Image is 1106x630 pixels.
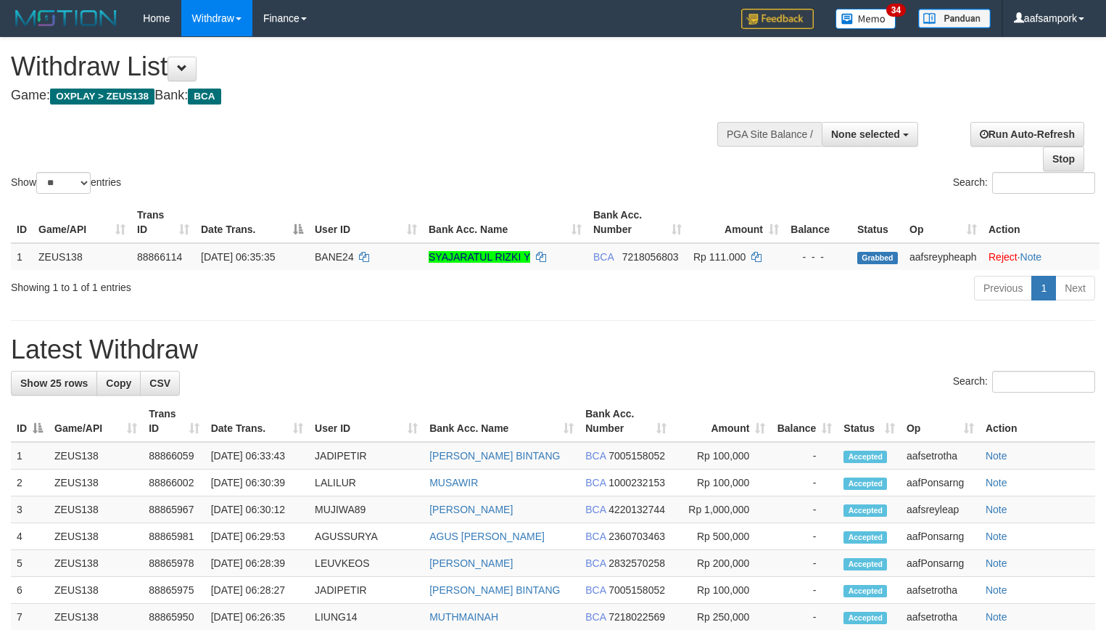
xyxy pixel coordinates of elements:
td: - [771,523,838,550]
td: 88866002 [143,470,205,496]
span: BCA [593,251,614,263]
label: Search: [953,172,1095,194]
img: Button%20Memo.svg [835,9,896,29]
td: Rp 100,000 [672,577,772,604]
div: - - - [791,250,846,264]
span: BCA [188,89,220,105]
th: Bank Acc. Number: activate to sort column ascending [587,202,688,243]
th: Game/API: activate to sort column ascending [49,401,143,442]
td: aafPonsarng [901,523,980,550]
span: BCA [585,477,606,488]
span: Accepted [843,612,887,624]
a: Note [986,611,1007,623]
td: 2 [11,470,49,496]
a: Note [986,477,1007,488]
a: Next [1055,276,1095,300]
span: BCA [585,531,606,542]
a: SYAJARATUL RIZKI Y [429,251,530,263]
a: Note [986,531,1007,542]
td: AGUSSURYA [309,523,424,550]
div: Showing 1 to 1 of 1 entries [11,274,450,295]
span: Copy 7218056803 to clipboard [622,251,679,263]
a: Note [986,504,1007,515]
input: Search: [992,172,1095,194]
span: Show 25 rows [20,377,88,389]
td: aafPonsarng [901,470,980,496]
td: aafsetrotha [901,577,980,604]
span: Copy 4220132744 to clipboard [608,504,665,515]
a: 1 [1031,276,1056,300]
a: MUTHMAINAH [429,611,498,623]
td: - [771,496,838,523]
td: LALILUR [309,470,424,496]
th: ID [11,202,33,243]
td: [DATE] 06:28:27 [205,577,309,604]
span: Grabbed [857,252,898,264]
span: 88866114 [137,251,182,263]
a: Copy [96,371,141,396]
th: User ID: activate to sort column ascending [309,401,424,442]
th: Date Trans.: activate to sort column descending [195,202,309,243]
a: Note [986,450,1007,462]
td: - [771,470,838,496]
th: Trans ID: activate to sort column ascending [143,401,205,442]
th: Amount: activate to sort column ascending [688,202,785,243]
th: Date Trans.: activate to sort column ascending [205,401,309,442]
th: ID: activate to sort column descending [11,401,49,442]
h1: Withdraw List [11,52,723,81]
select: Showentries [36,172,91,194]
td: 88865967 [143,496,205,523]
label: Show entries [11,172,121,194]
td: 1 [11,243,33,270]
th: Op: activate to sort column ascending [901,401,980,442]
h1: Latest Withdraw [11,335,1095,364]
a: Run Auto-Refresh [970,122,1084,147]
td: LEUVKEOS [309,550,424,577]
span: Copy 1000232153 to clipboard [608,477,665,488]
a: [PERSON_NAME] [429,557,513,569]
span: Copy [106,377,131,389]
span: Copy 7218022569 to clipboard [608,611,665,623]
span: BANE24 [315,251,354,263]
span: OXPLAY > ZEUS138 [50,89,154,105]
span: BCA [585,584,606,596]
a: Show 25 rows [11,371,97,396]
td: aafPonsarng [901,550,980,577]
td: 88865978 [143,550,205,577]
span: [DATE] 06:35:35 [201,251,275,263]
a: Stop [1043,147,1084,171]
span: Accepted [843,531,887,544]
span: None selected [831,128,900,140]
a: CSV [140,371,180,396]
td: 1 [11,442,49,470]
td: ZEUS138 [49,442,143,470]
td: - [771,550,838,577]
td: ZEUS138 [49,496,143,523]
td: [DATE] 06:30:39 [205,470,309,496]
td: ZEUS138 [49,470,143,496]
span: Copy 2360703463 to clipboard [608,531,665,542]
td: Rp 200,000 [672,550,772,577]
td: [DATE] 06:28:39 [205,550,309,577]
a: [PERSON_NAME] [429,504,513,515]
a: AGUS [PERSON_NAME] [429,531,545,542]
th: Game/API: activate to sort column ascending [33,202,131,243]
th: Bank Acc. Number: activate to sort column ascending [579,401,672,442]
td: 4 [11,523,49,550]
span: Accepted [843,558,887,570]
a: Note [986,557,1007,569]
th: Action [983,202,1099,243]
label: Search: [953,371,1095,393]
span: Copy 7005158052 to clipboard [608,450,665,462]
a: Previous [974,276,1032,300]
a: Note [1020,251,1042,263]
span: Accepted [843,451,887,463]
th: Amount: activate to sort column ascending [672,401,772,442]
td: aafsreypheaph [904,243,983,270]
span: Accepted [843,585,887,597]
td: ZEUS138 [49,577,143,604]
th: Op: activate to sort column ascending [904,202,983,243]
td: - [771,577,838,604]
img: Feedback.jpg [741,9,814,29]
span: Copy 2832570258 to clipboard [608,557,665,569]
